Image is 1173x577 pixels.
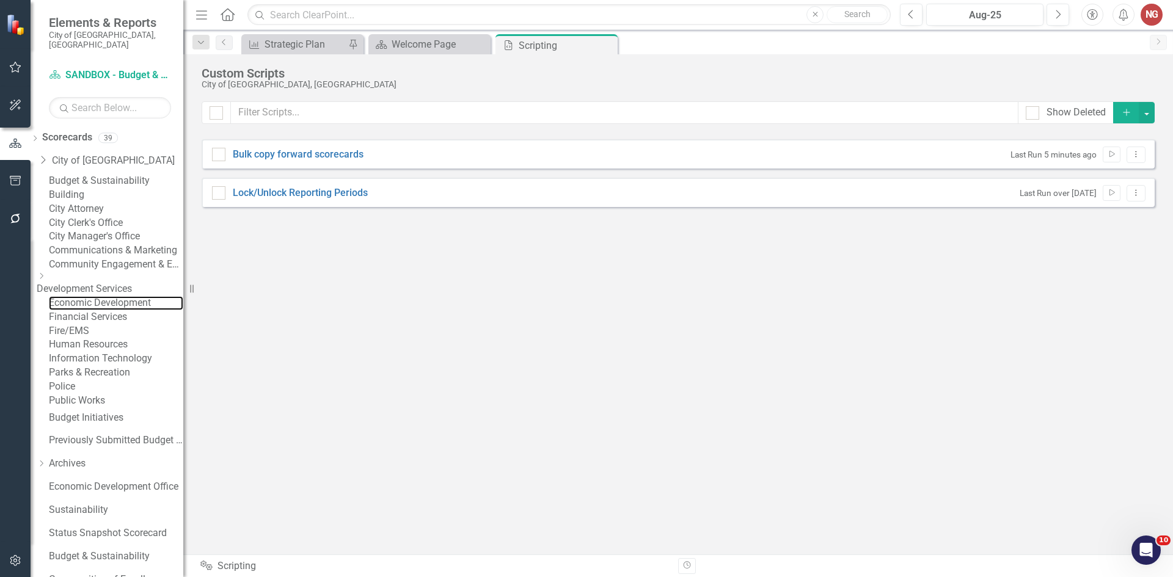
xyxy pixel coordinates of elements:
[52,154,183,168] a: City of [GEOGRAPHIC_DATA]
[37,282,183,296] a: Development Services
[49,258,183,272] a: Community Engagement & Emergency Preparedness
[49,296,183,310] a: Economic Development
[49,15,171,30] span: Elements & Reports
[49,352,183,366] a: Information Technology
[49,310,183,324] a: Financial Services
[265,37,345,52] div: Strategic Plan
[1047,106,1106,120] div: Show Deleted
[519,38,615,53] div: Scripting
[49,550,183,564] a: Budget & Sustainability
[49,188,183,202] a: Building
[233,187,368,198] a: Lock/Unlock Reporting Periods
[49,434,183,448] a: Previously Submitted Budget Initiatives
[49,366,183,380] a: Parks & Recreation
[49,411,183,425] a: Budget Initiatives
[844,9,871,19] span: Search
[233,148,364,160] a: Bulk copy forward scorecards
[49,68,171,82] a: SANDBOX - Budget & Sustainability
[1141,4,1163,26] button: NG
[247,4,891,26] input: Search ClearPoint...
[1020,187,1097,199] small: Last Run over [DATE]
[202,67,1149,80] div: Custom Scripts
[6,14,27,35] img: ClearPoint Strategy
[1157,535,1171,545] span: 10
[49,230,183,244] a: City Manager's Office
[49,174,183,188] a: Budget & Sustainability
[49,526,183,540] a: Status Snapshot Scorecard
[49,97,171,118] input: Search Below...
[49,380,183,394] a: Police
[49,30,171,50] small: City of [GEOGRAPHIC_DATA], [GEOGRAPHIC_DATA]
[42,131,92,145] a: Scorecards
[49,338,183,352] a: Human Resources
[202,80,1149,89] div: City of [GEOGRAPHIC_DATA], [GEOGRAPHIC_DATA]
[98,132,118,143] div: 39
[49,480,183,494] a: Economic Development Office
[230,101,1018,124] input: Filter Scripts...
[930,8,1039,23] div: Aug-25
[49,202,183,216] a: City Attorney
[200,559,669,573] div: Scripting
[392,37,488,52] div: Welcome Page
[49,324,183,338] a: Fire/EMS
[1131,535,1161,565] iframe: Intercom live chat
[49,457,183,471] a: Archives
[244,37,345,52] a: Strategic Plan
[49,244,183,258] a: Communications & Marketing
[371,37,488,52] a: Welcome Page
[827,6,888,23] button: Search
[49,394,183,408] a: Public Works
[1010,149,1097,161] small: Last Run 5 minutes ago
[49,216,183,230] a: City Clerk's Office
[926,4,1043,26] button: Aug-25
[49,503,183,517] a: Sustainability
